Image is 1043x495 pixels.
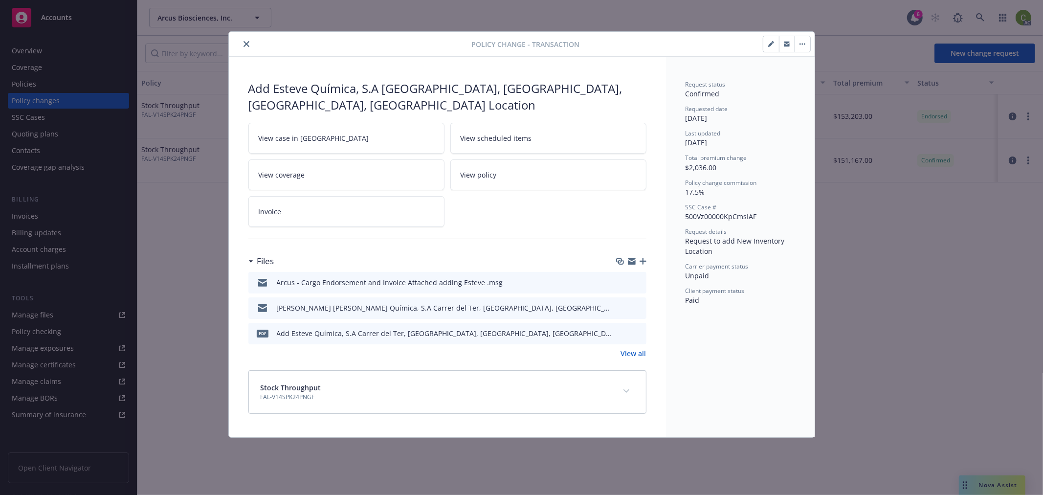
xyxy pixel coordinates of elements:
[686,236,787,256] span: Request to add New Inventory Location
[261,382,321,393] span: Stock Throughput
[686,89,720,98] span: Confirmed
[277,277,503,288] div: Arcus - Cargo Endorsement and Invoice Attached adding Esteve .msg
[277,303,614,313] div: [PERSON_NAME] [PERSON_NAME] Química, S.A Carrer del Ter, [GEOGRAPHIC_DATA], [GEOGRAPHIC_DATA], [G...
[248,159,444,190] a: View coverage
[461,170,497,180] span: View policy
[634,303,643,313] button: preview file
[686,163,717,172] span: $2,036.00
[257,330,268,337] span: pdf
[277,328,614,338] div: Add Esteve Química, S.A Carrer del Ter, [GEOGRAPHIC_DATA], [GEOGRAPHIC_DATA], [GEOGRAPHIC_DATA]pdf
[241,38,252,50] button: close
[686,179,757,187] span: Policy change commission
[634,277,643,288] button: preview file
[248,123,444,154] a: View case in [GEOGRAPHIC_DATA]
[686,113,708,123] span: [DATE]
[686,271,710,280] span: Unpaid
[619,383,634,399] button: expand content
[686,105,728,113] span: Requested date
[450,159,646,190] a: View policy
[450,123,646,154] a: View scheduled items
[686,262,749,270] span: Carrier payment status
[686,287,745,295] span: Client payment status
[634,328,643,338] button: preview file
[461,133,532,143] span: View scheduled items
[249,371,646,413] div: Stock ThroughputFAL-V14SPK24PNGFexpand content
[248,196,444,227] a: Invoice
[618,303,626,313] button: download file
[259,133,369,143] span: View case in [GEOGRAPHIC_DATA]
[686,203,717,211] span: SSC Case #
[686,154,747,162] span: Total premium change
[261,393,321,402] span: FAL-V14SPK24PNGF
[686,138,708,147] span: [DATE]
[686,212,757,221] span: 500Vz00000KpCmsIAF
[257,255,274,268] h3: Files
[618,277,626,288] button: download file
[248,80,646,113] div: Add Esteve Química, S.A [GEOGRAPHIC_DATA], [GEOGRAPHIC_DATA], [GEOGRAPHIC_DATA], [GEOGRAPHIC_DATA...
[686,129,721,137] span: Last updated
[248,255,274,268] div: Files
[686,80,726,89] span: Request status
[686,295,700,305] span: Paid
[621,348,646,359] a: View all
[686,227,727,236] span: Request details
[259,206,282,217] span: Invoice
[471,39,579,49] span: Policy change - Transaction
[686,187,705,197] span: 17.5%
[618,328,626,338] button: download file
[259,170,305,180] span: View coverage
